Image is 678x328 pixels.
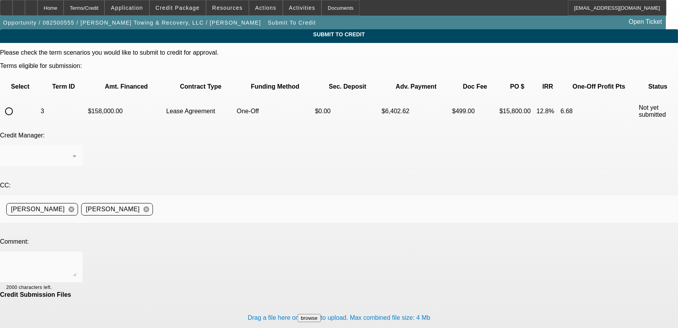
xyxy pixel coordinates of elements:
p: 3 [41,108,86,115]
p: Status [639,83,677,90]
p: Term ID [41,83,86,90]
p: Amt. Financed [88,83,165,90]
mat-hint: 2000 characters left. [6,283,52,291]
span: Submit To Credit [268,20,316,26]
p: Contract Type [166,83,235,90]
span: Resources [212,5,243,11]
span: Activities [289,5,316,11]
p: PO $ [499,83,535,90]
button: Credit Package [150,0,206,15]
p: IRR [536,83,559,90]
button: browse [298,314,321,322]
p: $499.00 [452,108,498,115]
button: Resources [206,0,248,15]
p: Not yet submitted [639,104,677,118]
p: 6.68 [561,108,637,115]
p: Adv. Payment [382,83,451,90]
button: Actions [249,0,282,15]
span: Submit To Credit [6,31,672,37]
p: Sec. Deposit [315,83,380,90]
p: $158,000.00 [88,108,165,115]
p: $0.00 [315,108,380,115]
button: Activities [283,0,321,15]
p: Lease Agreement [166,108,235,115]
span: Credit Package [156,5,200,11]
p: One-Off Profit Pts [561,83,637,90]
p: One-Off [237,108,314,115]
p: $15,800.00 [499,108,535,115]
button: Application [105,0,149,15]
p: 12.8% [536,108,559,115]
span: Actions [255,5,277,11]
p: Doc Fee [452,83,498,90]
button: Submit To Credit [266,16,318,30]
a: Open Ticket [626,15,665,29]
span: Opportunity / 082500555 / [PERSON_NAME] Towing & Recovery, LLC / [PERSON_NAME] [3,20,261,26]
p: Funding Method [237,83,314,90]
span: Application [111,5,143,11]
p: $6,402.62 [382,108,451,115]
p: Select [1,83,39,90]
